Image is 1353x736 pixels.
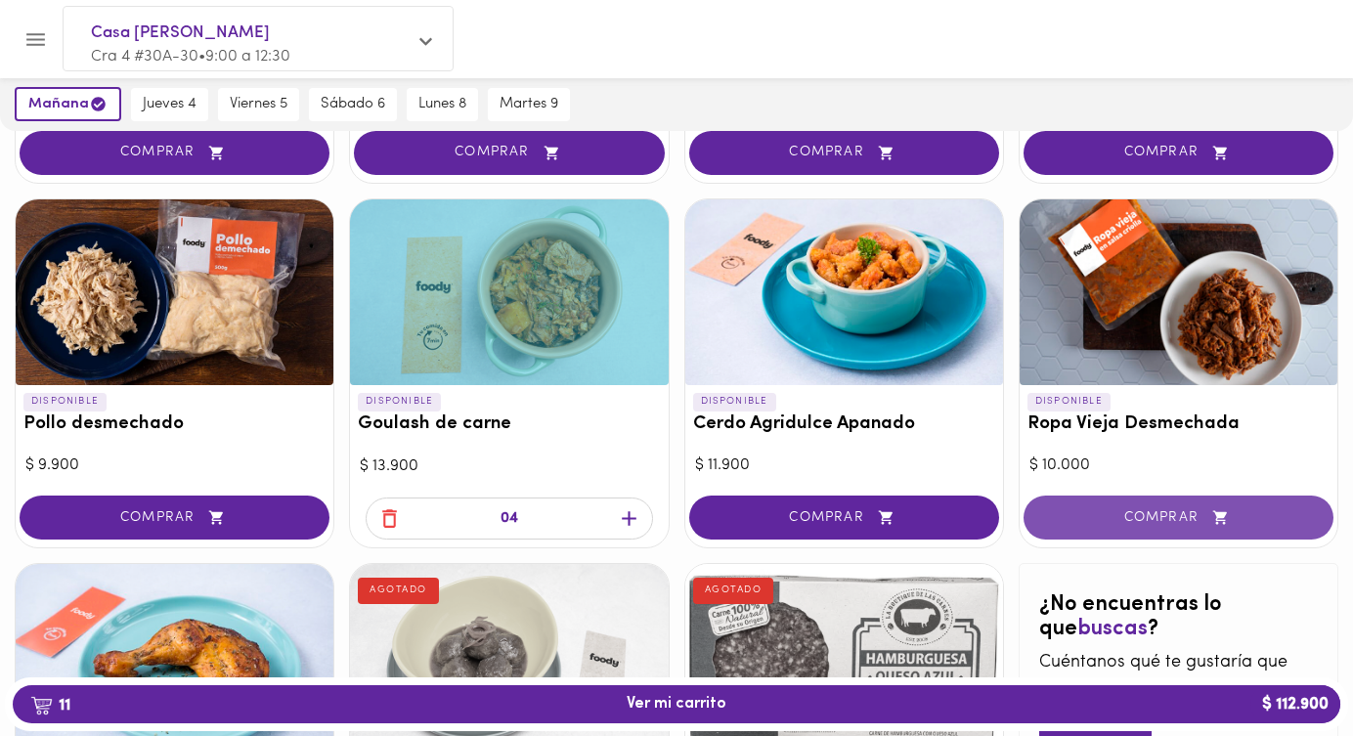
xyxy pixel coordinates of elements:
[418,96,466,113] span: lunes 8
[131,88,208,121] button: jueves 4
[218,88,299,121] button: viernes 5
[91,21,406,46] span: Casa [PERSON_NAME]
[16,199,333,385] div: Pollo desmechado
[1077,618,1148,640] span: buscas
[689,496,999,540] button: COMPRAR
[358,578,439,603] div: AGOTADO
[488,88,570,121] button: martes 9
[1024,496,1333,540] button: COMPRAR
[28,95,108,113] span: mañana
[350,199,668,385] div: Goulash de carne
[230,96,287,113] span: viernes 5
[12,16,60,64] button: Menu
[693,414,995,435] h3: Cerdo Agridulce Apanado
[1027,414,1330,435] h3: Ropa Vieja Desmechada
[1240,623,1333,716] iframe: Messagebird Livechat Widget
[693,393,776,411] p: DISPONIBLE
[143,96,196,113] span: jueves 4
[1039,651,1318,701] p: Cuéntanos qué te gustaría que ofreciéramos en Foody
[30,696,53,715] img: cart.png
[44,145,305,161] span: COMPRAR
[1048,145,1309,161] span: COMPRAR
[354,131,664,175] button: COMPRAR
[13,685,1340,723] button: 11Ver mi carrito$ 112.900
[25,455,324,477] div: $ 9.900
[693,578,774,603] div: AGOTADO
[1039,593,1318,640] h2: ¿No encuentras lo que ?
[20,496,329,540] button: COMPRAR
[1027,393,1111,411] p: DISPONIBLE
[1024,131,1333,175] button: COMPRAR
[1020,199,1337,385] div: Ropa Vieja Desmechada
[695,455,993,477] div: $ 11.900
[19,692,82,717] b: 11
[501,508,518,531] p: 04
[15,87,121,121] button: mañana
[378,145,639,161] span: COMPRAR
[714,145,975,161] span: COMPRAR
[44,509,305,526] span: COMPRAR
[500,96,558,113] span: martes 9
[91,49,290,65] span: Cra 4 #30A-30 • 9:00 a 12:30
[685,199,1003,385] div: Cerdo Agridulce Apanado
[627,695,726,714] span: Ver mi carrito
[689,131,999,175] button: COMPRAR
[309,88,397,121] button: sábado 6
[714,509,975,526] span: COMPRAR
[1048,509,1309,526] span: COMPRAR
[321,96,385,113] span: sábado 6
[23,414,326,435] h3: Pollo desmechado
[20,131,329,175] button: COMPRAR
[358,393,441,411] p: DISPONIBLE
[1029,455,1328,477] div: $ 10.000
[358,414,660,435] h3: Goulash de carne
[360,455,658,478] div: $ 13.900
[23,393,107,411] p: DISPONIBLE
[407,88,478,121] button: lunes 8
